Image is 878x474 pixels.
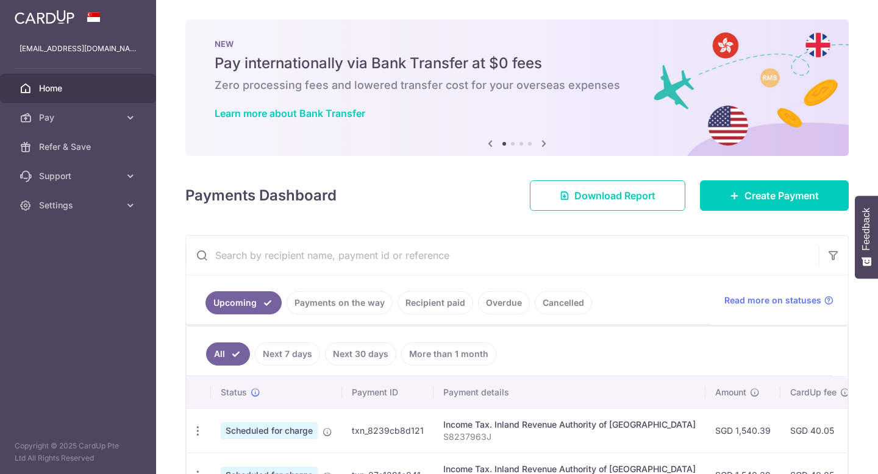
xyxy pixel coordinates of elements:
[861,208,872,250] span: Feedback
[443,431,696,443] p: S8237963J
[39,170,120,182] span: Support
[287,291,393,314] a: Payments on the way
[744,188,819,203] span: Create Payment
[215,107,365,119] a: Learn more about Bank Transfer
[39,199,120,211] span: Settings
[398,291,473,314] a: Recipient paid
[535,291,592,314] a: Cancelled
[700,180,849,211] a: Create Payment
[221,422,318,439] span: Scheduled for charge
[790,386,837,398] span: CardUp fee
[530,180,685,211] a: Download Report
[855,196,878,278] button: Feedback - Show survey
[15,10,74,24] img: CardUp
[478,291,530,314] a: Overdue
[215,39,819,49] p: NEW
[255,342,320,366] a: Next 7 days
[799,437,866,468] iframe: Opens a widget where you can find more information
[215,78,819,93] h6: Zero processing fees and lowered transfer cost for your overseas expenses
[215,54,819,73] h5: Pay internationally via Bank Transfer at $0 fees
[221,386,247,398] span: Status
[705,408,780,453] td: SGD 1,540.39
[39,141,120,153] span: Refer & Save
[39,82,120,94] span: Home
[715,386,746,398] span: Amount
[39,111,120,124] span: Pay
[342,408,434,453] td: txn_8239cb8d121
[443,419,696,431] div: Income Tax. Inland Revenue Authority of [GEOGRAPHIC_DATA]
[724,294,821,306] span: Read more on statuses
[205,291,282,314] a: Upcoming
[401,342,496,366] a: More than 1 month
[434,377,705,408] th: Payment details
[574,188,655,203] span: Download Report
[206,342,250,366] a: All
[185,185,337,207] h4: Payments Dashboard
[20,43,137,55] p: [EMAIL_ADDRESS][DOMAIN_NAME]
[325,342,396,366] a: Next 30 days
[185,19,849,156] img: Bank transfer banner
[186,236,819,275] input: Search by recipient name, payment id or reference
[724,294,833,306] a: Read more on statuses
[342,377,434,408] th: Payment ID
[780,408,860,453] td: SGD 40.05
